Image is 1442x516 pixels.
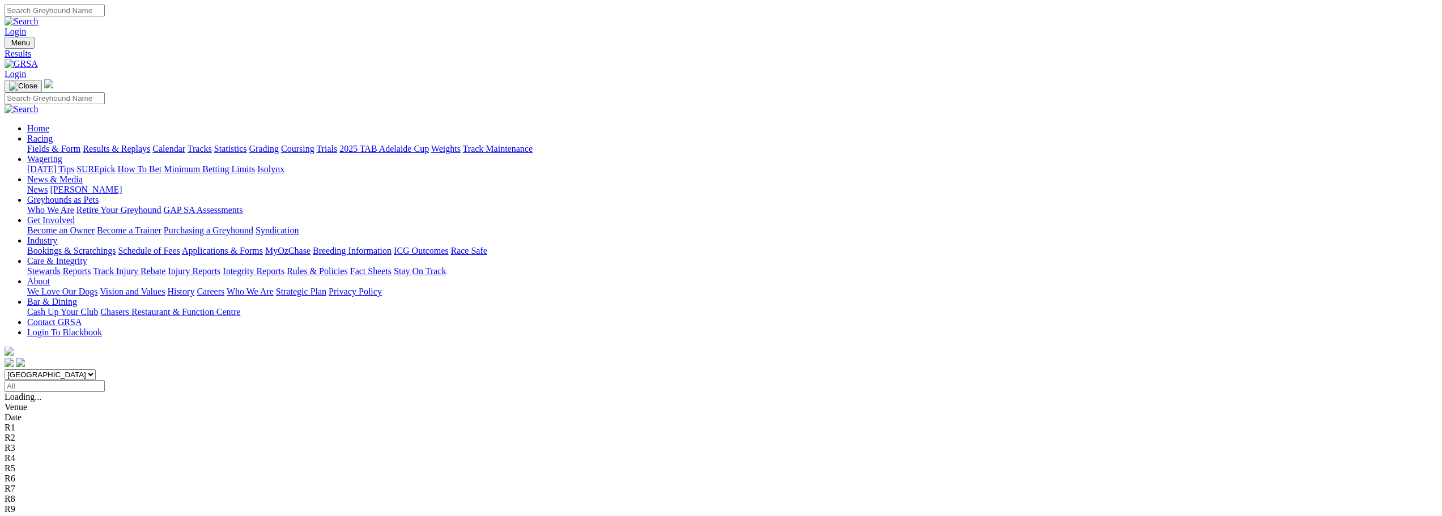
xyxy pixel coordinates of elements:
div: News & Media [27,185,1437,195]
a: Applications & Forms [182,246,263,255]
a: Racing [27,134,53,143]
a: Breeding Information [313,246,392,255]
a: Care & Integrity [27,256,87,266]
a: Vision and Values [100,287,165,296]
a: Purchasing a Greyhound [164,225,253,235]
a: Results [5,49,1437,59]
a: Retire Your Greyhound [76,205,161,215]
a: MyOzChase [265,246,310,255]
div: Racing [27,144,1437,154]
img: Search [5,16,39,27]
a: Results & Replays [83,144,150,153]
input: Select date [5,380,105,392]
div: R7 [5,484,1437,494]
a: ICG Outcomes [394,246,448,255]
a: Who We Are [27,205,74,215]
a: SUREpick [76,164,115,174]
a: Stewards Reports [27,266,91,276]
a: Isolynx [257,164,284,174]
a: Greyhounds as Pets [27,195,99,204]
a: GAP SA Assessments [164,205,243,215]
img: Search [5,104,39,114]
div: Industry [27,246,1437,256]
div: R4 [5,453,1437,463]
div: R3 [5,443,1437,453]
a: Minimum Betting Limits [164,164,255,174]
a: 2025 TAB Adelaide Cup [339,144,429,153]
span: Menu [11,39,30,47]
a: Chasers Restaurant & Function Centre [100,307,240,317]
a: Who We Are [227,287,274,296]
div: Date [5,412,1437,423]
img: facebook.svg [5,358,14,367]
div: Get Involved [27,225,1437,236]
a: Tracks [188,144,212,153]
img: logo-grsa-white.png [5,347,14,356]
a: Race Safe [450,246,487,255]
a: Fields & Form [27,144,80,153]
div: R5 [5,463,1437,474]
img: twitter.svg [16,358,25,367]
a: Fact Sheets [350,266,392,276]
a: Statistics [214,144,247,153]
span: Loading... [5,392,41,402]
img: logo-grsa-white.png [44,79,53,88]
a: Rules & Policies [287,266,348,276]
a: Stay On Track [394,266,446,276]
a: Home [27,123,49,133]
a: Calendar [152,144,185,153]
a: Strategic Plan [276,287,326,296]
a: [DATE] Tips [27,164,74,174]
a: Get Involved [27,215,75,225]
div: Greyhounds as Pets [27,205,1437,215]
div: Wagering [27,164,1437,174]
a: Track Injury Rebate [93,266,165,276]
input: Search [5,92,105,104]
a: Track Maintenance [463,144,533,153]
div: R9 [5,504,1437,514]
a: Schedule of Fees [118,246,180,255]
a: Become a Trainer [97,225,161,235]
div: R1 [5,423,1437,433]
a: About [27,276,50,286]
a: Coursing [281,144,314,153]
a: Cash Up Your Club [27,307,98,317]
div: Venue [5,402,1437,412]
a: Bar & Dining [27,297,77,306]
a: Trials [316,144,337,153]
button: Toggle navigation [5,37,35,49]
div: About [27,287,1437,297]
img: GRSA [5,59,38,69]
div: R8 [5,494,1437,504]
img: Close [9,82,37,91]
input: Search [5,5,105,16]
a: News [27,185,48,194]
a: News & Media [27,174,83,184]
div: R2 [5,433,1437,443]
a: Login [5,69,26,79]
a: [PERSON_NAME] [50,185,122,194]
a: Login [5,27,26,36]
a: Weights [431,144,461,153]
div: Care & Integrity [27,266,1437,276]
a: Login To Blackbook [27,327,102,337]
div: R6 [5,474,1437,484]
a: History [167,287,194,296]
a: Contact GRSA [27,317,82,327]
a: Become an Owner [27,225,95,235]
a: Integrity Reports [223,266,284,276]
a: Industry [27,236,57,245]
a: Grading [249,144,279,153]
a: Syndication [256,225,299,235]
a: Careers [197,287,224,296]
a: Injury Reports [168,266,220,276]
a: Bookings & Scratchings [27,246,116,255]
div: Bar & Dining [27,307,1437,317]
a: How To Bet [118,164,162,174]
a: Privacy Policy [329,287,382,296]
a: We Love Our Dogs [27,287,97,296]
button: Toggle navigation [5,80,42,92]
a: Wagering [27,154,62,164]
